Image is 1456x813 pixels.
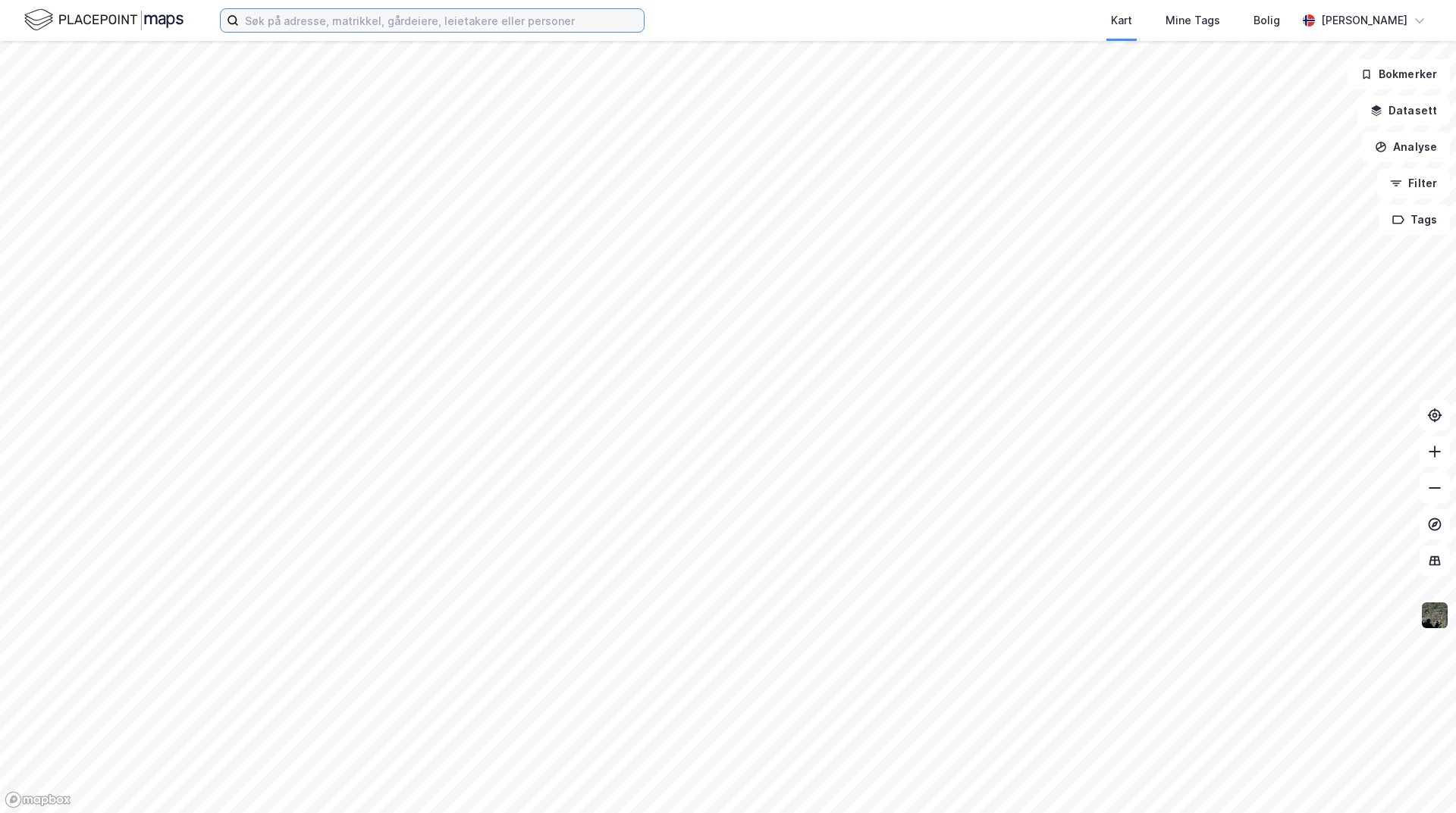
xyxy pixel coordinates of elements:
img: 9k= [1420,601,1449,630]
iframe: Chat Widget [1380,740,1456,813]
button: Filter [1377,168,1450,199]
button: Datasett [1357,95,1450,126]
div: Kart [1111,11,1132,30]
button: Bokmerker [1348,59,1450,89]
button: Tags [1379,205,1450,235]
a: Mapbox homepage [5,791,71,808]
button: Analyse [1362,132,1450,162]
div: [PERSON_NAME] [1321,11,1407,30]
div: Mine Tags [1166,11,1220,30]
input: Søk på adresse, matrikkel, gårdeiere, leietakere eller personer [239,9,644,32]
div: Bolig [1254,11,1280,30]
div: Kontrollprogram for chat [1380,740,1456,813]
img: logo.f888ab2527a4732fd821a326f86c7f29.svg [24,7,184,33]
